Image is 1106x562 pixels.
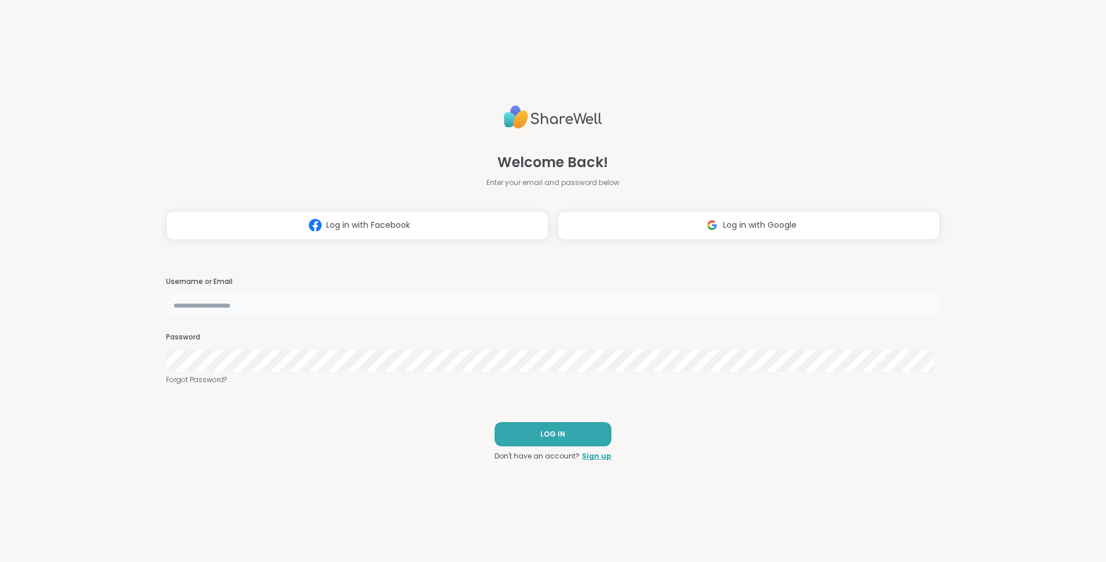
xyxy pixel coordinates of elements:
[540,429,565,439] span: LOG IN
[495,451,580,461] span: Don't have an account?
[558,211,940,240] button: Log in with Google
[504,101,602,134] img: ShareWell Logo
[166,277,940,287] h3: Username or Email
[701,215,723,236] img: ShareWell Logomark
[304,215,326,236] img: ShareWell Logomark
[582,451,611,461] a: Sign up
[495,422,611,446] button: LOG IN
[486,178,620,188] span: Enter your email and password below
[166,211,548,240] button: Log in with Facebook
[326,219,410,231] span: Log in with Facebook
[723,219,797,231] span: Log in with Google
[497,152,608,173] span: Welcome Back!
[166,375,940,385] a: Forgot Password?
[166,332,940,342] h3: Password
